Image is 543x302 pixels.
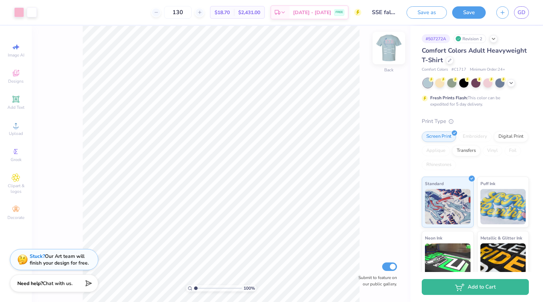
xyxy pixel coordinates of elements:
span: GD [518,8,525,17]
button: Save as [407,6,447,19]
div: Back [384,67,393,73]
div: Foil [504,146,521,156]
img: Metallic & Glitter Ink [480,243,526,279]
span: Minimum Order: 24 + [470,67,505,73]
span: Neon Ink [425,234,442,242]
button: Add to Cart [422,279,529,295]
div: Screen Print [422,131,456,142]
div: Print Type [422,117,529,125]
input: – – [164,6,192,19]
span: FREE [335,10,343,15]
label: Submit to feature on our public gallery. [355,274,397,287]
img: Back [375,34,403,62]
div: Transfers [452,146,480,156]
span: Metallic & Glitter Ink [480,234,522,242]
div: Revision 2 [454,34,486,43]
span: Upload [9,131,23,136]
span: Decorate [7,215,24,220]
span: Comfort Colors Adult Heavyweight T-Shirt [422,46,527,64]
span: Clipart & logos [4,183,28,194]
span: Image AI [8,52,24,58]
span: $2,431.00 [238,9,260,16]
img: Neon Ink [425,243,471,279]
img: Standard [425,189,471,224]
strong: Fresh Prints Flash: [430,95,468,101]
span: [DATE] - [DATE] [293,9,331,16]
span: Chat with us. [43,280,72,287]
span: 100 % [244,285,255,291]
span: # C1717 [451,67,466,73]
div: Rhinestones [422,160,456,170]
img: Puff Ink [480,189,526,224]
div: Digital Print [494,131,528,142]
div: This color can be expedited for 5 day delivery. [430,95,517,107]
button: Save [452,6,486,19]
strong: Stuck? [30,253,45,260]
input: Untitled Design [367,5,401,19]
span: Add Text [7,105,24,110]
a: GD [514,6,529,19]
span: $18.70 [215,9,230,16]
div: Applique [422,146,450,156]
div: Our Art team will finish your design for free. [30,253,89,266]
div: # 507272A [422,34,450,43]
div: Vinyl [483,146,502,156]
div: Embroidery [458,131,492,142]
span: Designs [8,78,24,84]
span: Comfort Colors [422,67,448,73]
span: Puff Ink [480,180,495,187]
span: Standard [425,180,444,187]
span: Greek [11,157,22,162]
strong: Need help? [17,280,43,287]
